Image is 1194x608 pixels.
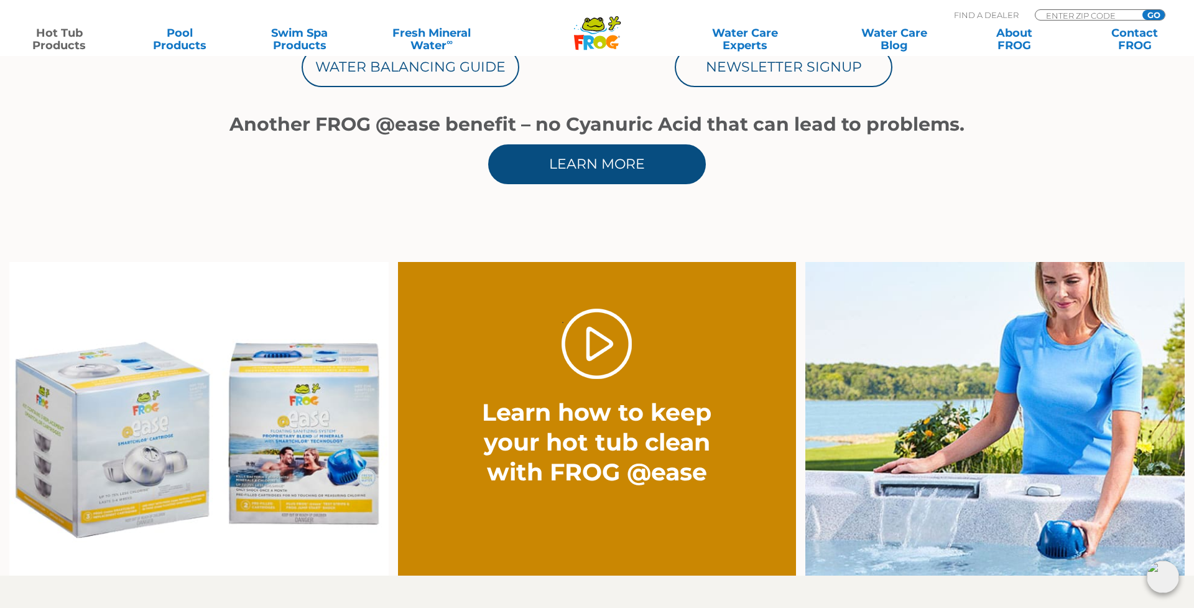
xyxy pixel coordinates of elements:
[669,27,820,52] a: Water CareExperts
[458,398,736,487] h2: Learn how to keep your hot tub clean with FROG @ease
[132,27,226,52] a: PoolProducts
[1088,27,1182,52] a: ContactFROG
[968,27,1061,52] a: AboutFROG
[447,37,453,47] sup: ∞
[1142,10,1165,20] input: GO
[488,144,706,184] a: Learn More
[848,27,941,52] a: Water CareBlog
[562,309,632,379] a: Play Video
[224,114,970,135] h1: Another FROG @ease benefit – no Cyanuric Acid that can lead to problems.
[1045,10,1129,21] input: Zip Code Form
[805,262,1185,576] img: fpo-flippin-frog-2
[954,9,1019,21] p: Find A Dealer
[675,47,892,87] a: Newsletter Signup
[1147,561,1179,593] img: openIcon
[373,27,490,52] a: Fresh MineralWater∞
[302,47,519,87] a: Water Balancing Guide
[12,27,106,52] a: Hot TubProducts
[9,262,389,576] img: Ease Packaging
[253,27,346,52] a: Swim SpaProducts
